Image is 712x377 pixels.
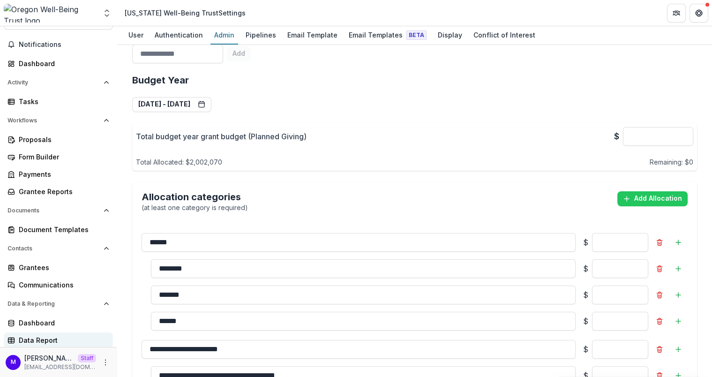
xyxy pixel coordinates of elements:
[583,237,588,248] p: $
[121,6,249,20] nav: breadcrumb
[284,26,341,45] a: Email Template
[142,203,248,212] p: (at least one category is required)
[19,225,105,234] div: Document Templates
[151,28,207,42] div: Authentication
[614,130,619,143] p: $
[652,235,667,250] button: Remove
[652,314,667,329] button: Remove
[7,207,100,214] span: Documents
[4,94,113,109] a: Tasks
[7,79,100,86] span: Activity
[125,28,147,42] div: User
[4,184,113,199] a: Grantee Reports
[690,4,708,23] button: Get Help
[667,4,686,23] button: Partners
[19,135,105,144] div: Proposals
[19,335,105,345] div: Data Report
[78,354,96,362] p: Staff
[4,56,113,71] a: Dashboard
[4,113,113,128] button: Open Workflows
[125,8,246,18] div: [US_STATE] Well-Being Trust Settings
[470,28,539,42] div: Conflict of Interest
[24,363,96,371] p: [EMAIL_ADDRESS][DOMAIN_NAME]
[7,245,100,252] span: Contacts
[100,4,113,23] button: Open entity switcher
[650,157,693,167] p: Remaining: $ 0
[583,263,588,274] p: $
[4,75,113,90] button: Open Activity
[19,280,105,290] div: Communications
[671,235,686,250] button: Add sub
[19,318,105,328] div: Dashboard
[19,152,105,162] div: Form Builder
[4,241,113,256] button: Open Contacts
[210,26,238,45] a: Admin
[4,4,97,23] img: Oregon Well-Being Trust logo
[100,357,111,368] button: More
[4,149,113,165] a: Form Builder
[227,46,251,61] button: Add
[652,287,667,302] button: Remove
[210,28,238,42] div: Admin
[345,28,430,42] div: Email Templates
[671,261,686,276] button: Add sub
[4,166,113,182] a: Payments
[4,37,113,52] button: Notifications
[671,342,686,357] button: Add sub
[19,169,105,179] div: Payments
[11,359,16,365] div: Maddie
[284,28,341,42] div: Email Template
[345,26,430,45] a: Email Templates Beta
[652,342,667,357] button: Remove
[19,97,105,106] div: Tasks
[4,203,113,218] button: Open Documents
[4,132,113,147] a: Proposals
[19,263,105,272] div: Grantees
[4,332,113,348] a: Data Report
[617,191,688,206] button: Add Allocation
[132,75,697,86] h2: Budget Year
[19,41,109,49] span: Notifications
[136,157,222,167] p: Total Allocated: $ 2,002,070
[434,28,466,42] div: Display
[19,59,105,68] div: Dashboard
[242,26,280,45] a: Pipelines
[24,353,74,363] p: [PERSON_NAME]
[7,301,100,307] span: Data & Reporting
[4,296,113,311] button: Open Data & Reporting
[671,287,686,302] button: Add sub
[434,26,466,45] a: Display
[125,26,147,45] a: User
[242,28,280,42] div: Pipelines
[4,260,113,275] a: Grantees
[671,314,686,329] button: Add sub
[583,289,588,301] p: $
[470,26,539,45] a: Conflict of Interest
[151,26,207,45] a: Authentication
[142,191,248,203] h2: Allocation categories
[583,316,588,327] p: $
[4,315,113,331] a: Dashboard
[583,344,588,355] p: $
[652,261,667,276] button: Remove
[4,277,113,293] a: Communications
[136,131,307,142] p: Total budget year grant budget (Planned Giving)
[4,222,113,237] a: Document Templates
[7,117,100,124] span: Workflows
[19,187,105,196] div: Grantee Reports
[406,30,427,40] span: Beta
[132,97,211,112] button: [DATE] - [DATE]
